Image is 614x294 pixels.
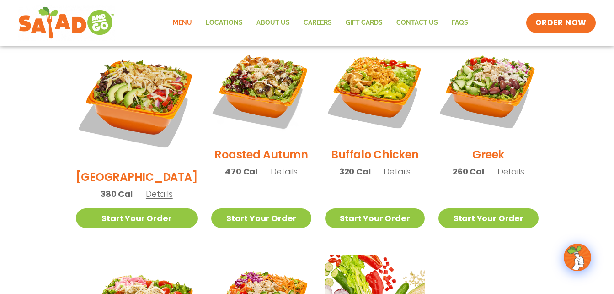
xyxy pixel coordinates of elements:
[166,12,475,33] nav: Menu
[225,165,257,178] span: 470 Cal
[445,12,475,33] a: FAQs
[76,208,198,228] a: Start Your Order
[297,12,339,33] a: Careers
[250,12,297,33] a: About Us
[472,147,504,163] h2: Greek
[497,166,524,177] span: Details
[438,208,538,228] a: Start Your Order
[565,245,590,270] img: wpChatIcon
[271,166,298,177] span: Details
[214,147,308,163] h2: Roasted Autumn
[18,5,115,41] img: new-SAG-logo-768×292
[146,188,173,200] span: Details
[101,188,133,200] span: 380 Cal
[199,12,250,33] a: Locations
[438,40,538,140] img: Product photo for Greek Salad
[76,40,198,162] img: Product photo for BBQ Ranch Salad
[166,12,199,33] a: Menu
[211,208,311,228] a: Start Your Order
[390,12,445,33] a: Contact Us
[331,147,418,163] h2: Buffalo Chicken
[339,12,390,33] a: GIFT CARDS
[453,165,484,178] span: 260 Cal
[211,40,311,140] img: Product photo for Roasted Autumn Salad
[526,13,596,33] a: ORDER NOW
[339,165,371,178] span: 320 Cal
[535,17,587,28] span: ORDER NOW
[76,169,198,185] h2: [GEOGRAPHIC_DATA]
[384,166,411,177] span: Details
[325,40,425,140] img: Product photo for Buffalo Chicken Salad
[325,208,425,228] a: Start Your Order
